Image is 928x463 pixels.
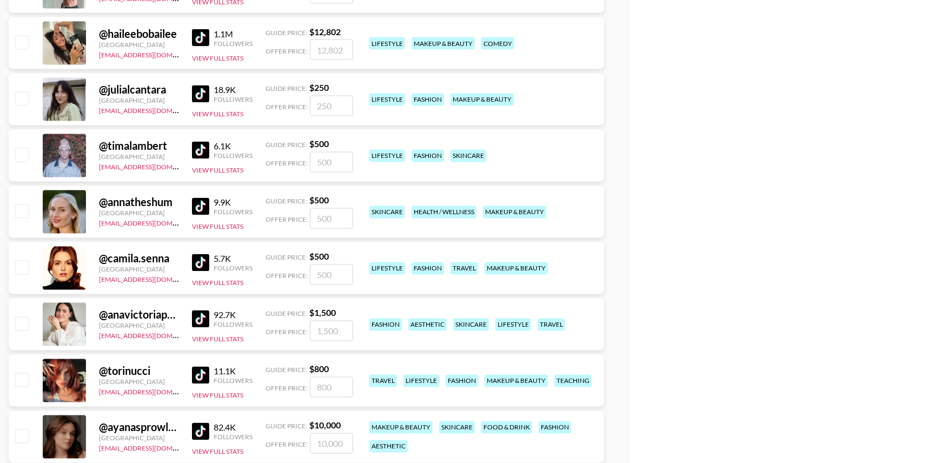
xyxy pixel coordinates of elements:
span: Guide Price: [266,366,307,374]
strong: $ 250 [309,83,329,93]
input: 1,500 [310,321,353,341]
button: View Full Stats [192,54,243,62]
div: [GEOGRAPHIC_DATA] [99,209,179,217]
div: skincare [369,206,405,219]
button: View Full Stats [192,110,243,118]
input: 500 [310,208,353,229]
button: View Full Stats [192,223,243,231]
span: Guide Price: [266,29,307,37]
span: Offer Price: [266,328,308,336]
span: Offer Price: [266,103,308,111]
div: travel [538,319,565,331]
img: TikTok [192,310,209,328]
div: makeup & beauty [369,421,433,434]
span: Offer Price: [266,385,308,393]
input: 800 [310,377,353,398]
div: [GEOGRAPHIC_DATA] [99,266,179,274]
div: teaching [554,375,592,387]
a: [EMAIL_ADDRESS][DOMAIN_NAME] [99,442,208,453]
span: Offer Price: [266,47,308,55]
div: Followers [214,321,253,329]
div: 92.7K [214,310,253,321]
div: [GEOGRAPHIC_DATA] [99,41,179,49]
span: Guide Price: [266,197,307,206]
div: 82.4K [214,422,253,433]
div: health / wellness [412,206,476,219]
img: TikTok [192,85,209,103]
strong: $ 500 [309,139,329,149]
span: Guide Price: [266,141,307,149]
span: Guide Price: [266,254,307,262]
a: [EMAIL_ADDRESS][DOMAIN_NAME] [99,217,208,228]
div: 5.7K [214,254,253,264]
img: TikTok [192,198,209,215]
button: View Full Stats [192,448,243,456]
strong: $ 10,000 [309,420,341,431]
strong: $ 500 [309,195,329,206]
div: Followers [214,39,253,48]
input: 12,802 [310,39,353,60]
div: skincare [439,421,475,434]
div: [GEOGRAPHIC_DATA] [99,378,179,386]
a: [EMAIL_ADDRESS][DOMAIN_NAME] [99,49,208,59]
span: Offer Price: [266,272,308,280]
a: [EMAIL_ADDRESS][DOMAIN_NAME] [99,386,208,396]
div: skincare [450,150,486,162]
img: TikTok [192,367,209,384]
div: @ anavictoriaperez_ [99,308,179,322]
div: makeup & beauty [483,206,546,219]
img: TikTok [192,423,209,440]
div: 11.1K [214,366,253,377]
div: @ julialcantara [99,83,179,97]
div: makeup & beauty [485,375,548,387]
div: skincare [453,319,489,331]
div: [GEOGRAPHIC_DATA] [99,153,179,161]
a: [EMAIL_ADDRESS][DOMAIN_NAME] [99,330,208,340]
div: aesthetic [369,440,408,453]
div: lifestyle [369,94,405,106]
div: fashion [412,262,444,275]
div: lifestyle [369,37,405,50]
div: 6.1K [214,141,253,152]
div: fashion [412,94,444,106]
div: @ camila.senna [99,252,179,266]
div: travel [369,375,397,387]
span: Offer Price: [266,160,308,168]
div: aesthetic [408,319,447,331]
div: @ haileebobailee [99,27,179,41]
div: lifestyle [369,262,405,275]
div: Followers [214,208,253,216]
span: Guide Price: [266,310,307,318]
div: 18.9K [214,85,253,96]
div: fashion [369,319,402,331]
div: [GEOGRAPHIC_DATA] [99,434,179,442]
div: [GEOGRAPHIC_DATA] [99,322,179,330]
button: View Full Stats [192,167,243,175]
div: @ timalambert [99,140,179,153]
div: lifestyle [403,375,439,387]
strong: $ 500 [309,252,329,262]
button: View Full Stats [192,392,243,400]
div: food & drink [481,421,532,434]
span: Guide Price: [266,422,307,431]
span: Offer Price: [266,216,308,224]
input: 10,000 [310,433,353,454]
span: Offer Price: [266,441,308,449]
div: 9.9K [214,197,253,208]
div: @ ayanasprowl___ [99,421,179,434]
button: View Full Stats [192,335,243,343]
div: @ annatheshum [99,196,179,209]
div: Followers [214,433,253,441]
div: Followers [214,264,253,273]
div: Followers [214,96,253,104]
div: makeup & beauty [412,37,475,50]
a: [EMAIL_ADDRESS][DOMAIN_NAME] [99,105,208,115]
div: lifestyle [369,150,405,162]
input: 250 [310,96,353,116]
img: TikTok [192,142,209,159]
div: fashion [412,150,444,162]
div: comedy [481,37,514,50]
input: 500 [310,264,353,285]
strong: $ 12,802 [309,27,341,37]
img: TikTok [192,29,209,47]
